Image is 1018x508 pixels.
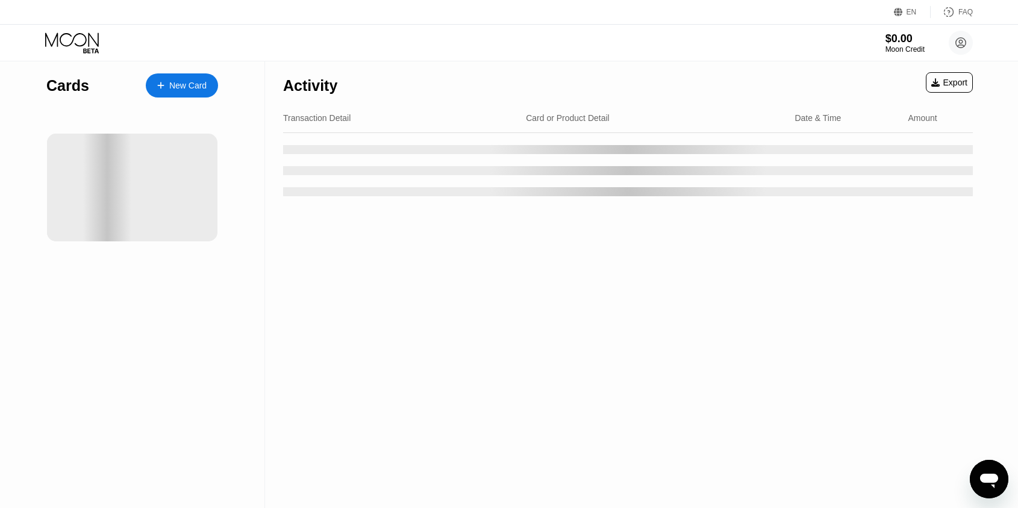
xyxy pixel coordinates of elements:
[46,77,89,94] div: Cards
[885,33,925,45] div: $0.00
[907,8,917,16] div: EN
[894,6,931,18] div: EN
[885,45,925,54] div: Moon Credit
[885,33,925,54] div: $0.00Moon Credit
[283,77,337,94] div: Activity
[970,460,1008,498] iframe: Button to launch messaging window
[526,113,610,123] div: Card or Product Detail
[146,73,218,98] div: New Card
[283,113,351,123] div: Transaction Detail
[958,8,973,16] div: FAQ
[926,72,973,93] div: Export
[931,78,967,87] div: Export
[169,81,207,91] div: New Card
[908,113,937,123] div: Amount
[931,6,973,18] div: FAQ
[795,113,841,123] div: Date & Time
